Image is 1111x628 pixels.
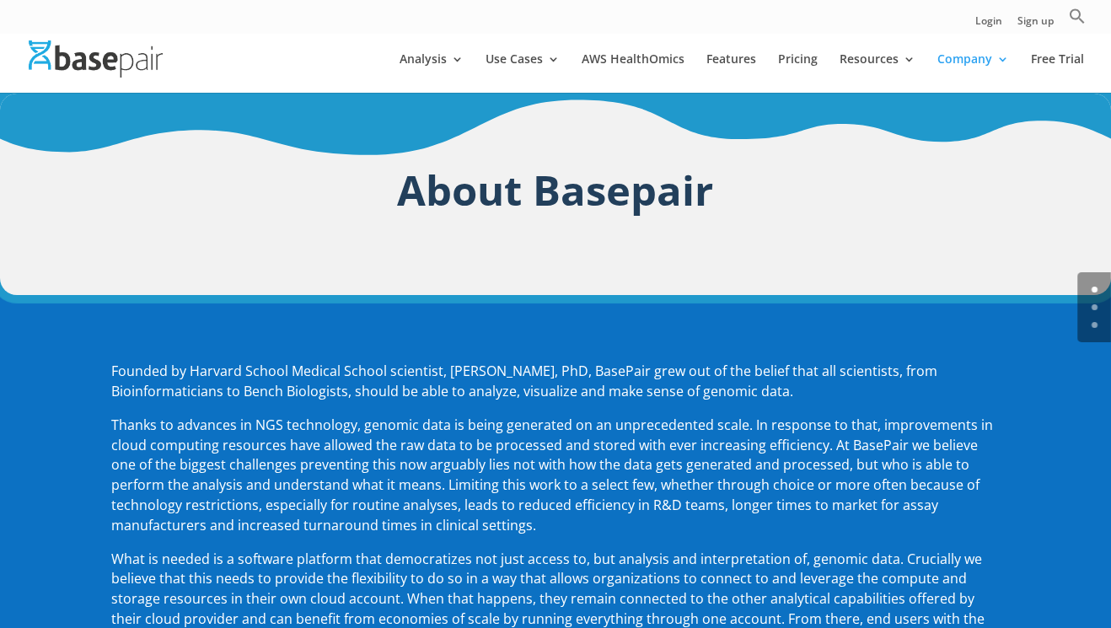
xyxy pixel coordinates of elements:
[111,362,1000,416] p: Founded by Harvard School Medical School scientist, [PERSON_NAME], PhD, BasePair grew out of the ...
[1069,8,1086,24] svg: Search
[1031,53,1084,93] a: Free Trial
[400,53,464,93] a: Analysis
[582,53,684,93] a: AWS HealthOmics
[1069,8,1086,34] a: Search Icon Link
[1017,16,1054,34] a: Sign up
[111,160,1000,228] h1: About Basepair
[778,53,818,93] a: Pricing
[706,53,756,93] a: Features
[1092,287,1098,293] a: 0
[1092,322,1098,328] a: 2
[840,53,915,93] a: Resources
[937,53,1009,93] a: Company
[975,16,1002,34] a: Login
[1092,304,1098,310] a: 1
[111,416,993,534] span: Thanks to advances in NGS technology, genomic data is being generated on an unprecedented scale. ...
[29,40,163,77] img: Basepair
[486,53,560,93] a: Use Cases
